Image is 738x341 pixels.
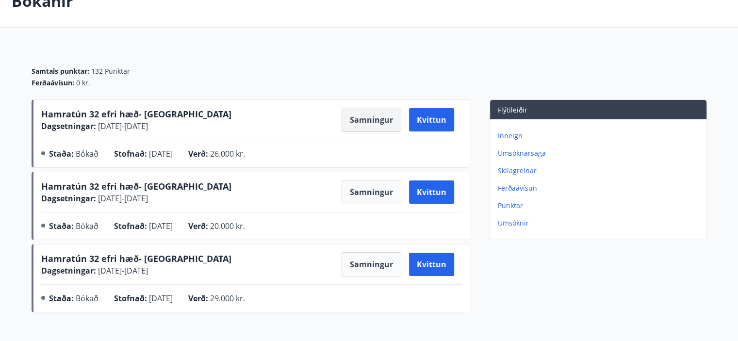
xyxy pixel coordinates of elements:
[210,293,245,304] span: 29.000 kr.
[409,180,454,204] button: Kvittun
[41,265,96,276] span: Dagsetningar :
[76,293,98,304] span: Bókað
[41,121,96,131] span: Dagsetningar :
[498,166,703,176] p: Skilagreinar
[188,221,208,231] span: Verð :
[342,252,401,276] button: Samningur
[76,148,98,159] span: Bókað
[41,180,231,192] span: Hamratún 32 efri hæð- [GEOGRAPHIC_DATA]
[498,201,703,211] p: Punktar
[342,108,401,132] button: Samningur
[91,66,130,76] span: 132 Punktar
[76,221,98,231] span: Bókað
[114,221,147,231] span: Stofnað :
[114,293,147,304] span: Stofnað :
[210,148,245,159] span: 26.000 kr.
[342,180,401,204] button: Samningur
[41,253,231,264] span: Hamratún 32 efri hæð- [GEOGRAPHIC_DATA]
[149,221,173,231] span: [DATE]
[498,105,527,114] span: Flýtileiðir
[41,193,96,204] span: Dagsetningar :
[32,78,74,88] span: Ferðaávísun :
[188,148,208,159] span: Verð :
[498,131,703,141] p: Inneign
[409,253,454,276] button: Kvittun
[32,66,89,76] span: Samtals punktar :
[188,293,208,304] span: Verð :
[210,221,245,231] span: 20.000 kr.
[149,293,173,304] span: [DATE]
[96,193,148,204] span: [DATE] - [DATE]
[498,148,703,158] p: Umsóknarsaga
[49,221,74,231] span: Staða :
[114,148,147,159] span: Stofnað :
[96,265,148,276] span: [DATE] - [DATE]
[76,78,90,88] span: 0 kr.
[49,148,74,159] span: Staða :
[409,108,454,131] button: Kvittun
[49,293,74,304] span: Staða :
[41,108,231,120] span: Hamratún 32 efri hæð- [GEOGRAPHIC_DATA]
[498,183,703,193] p: Ferðaávísun
[96,121,148,131] span: [DATE] - [DATE]
[149,148,173,159] span: [DATE]
[498,218,703,228] p: Umsóknir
